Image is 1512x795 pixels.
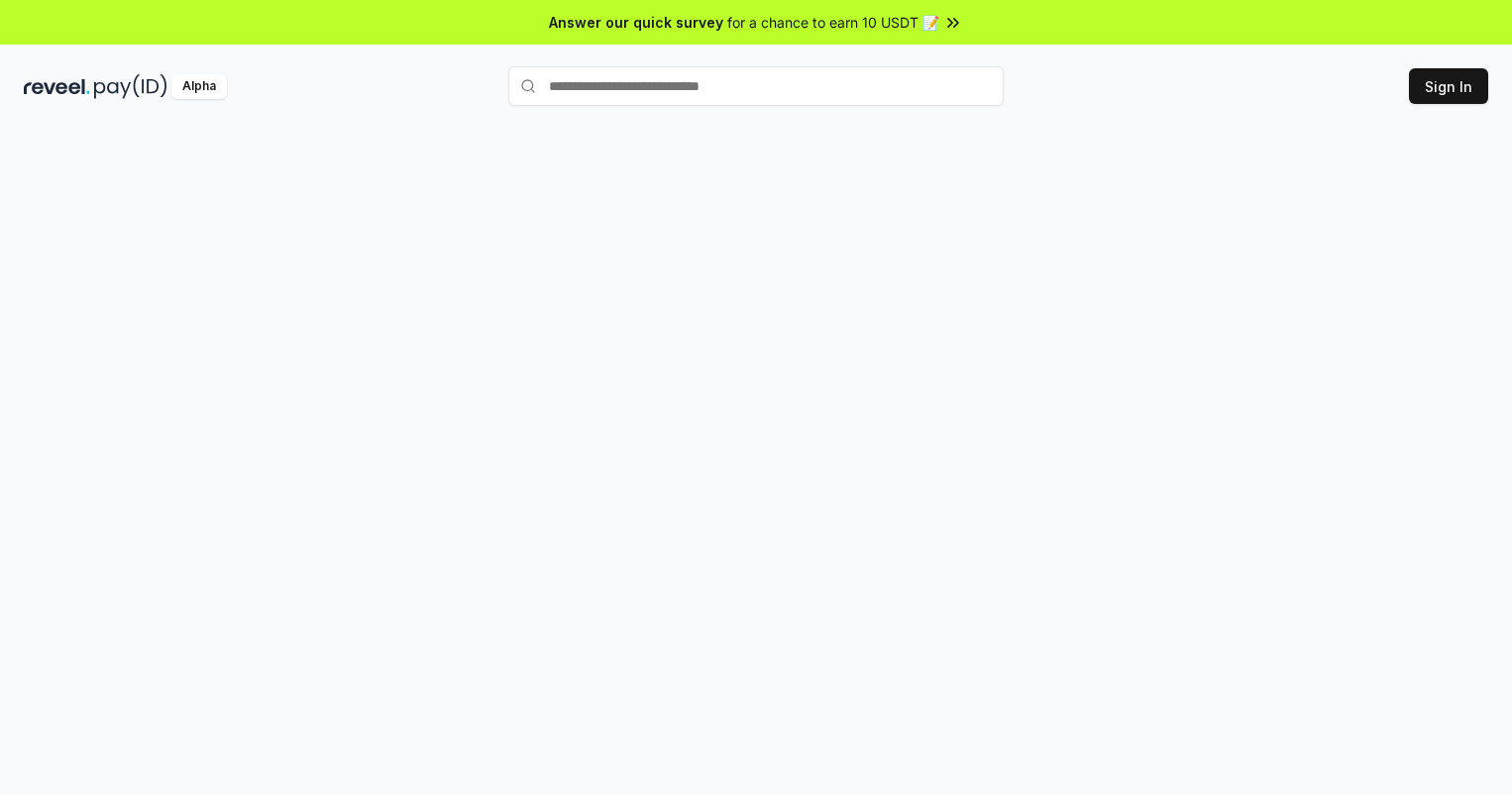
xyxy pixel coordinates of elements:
span: Answer our quick survey [549,12,723,33]
img: reveel_dark [24,74,90,99]
span: for a chance to earn 10 USDT 📝 [727,12,939,33]
img: pay_id [94,74,167,99]
div: Alpha [171,74,227,99]
button: Sign In [1409,68,1488,104]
